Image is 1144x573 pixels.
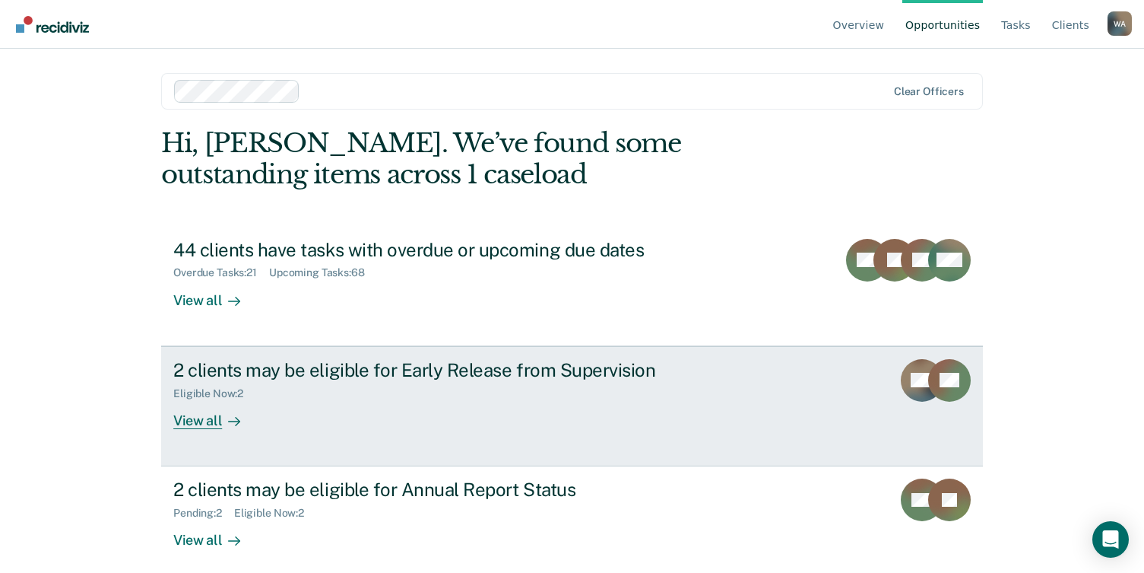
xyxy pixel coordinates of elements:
[173,266,269,279] div: Overdue Tasks : 21
[173,520,258,549] div: View all
[894,85,964,98] div: Clear officers
[173,507,234,520] div: Pending : 2
[269,266,377,279] div: Upcoming Tasks : 68
[173,400,258,429] div: View all
[1108,11,1132,36] button: Profile dropdown button
[16,16,89,33] img: Recidiviz
[161,346,983,466] a: 2 clients may be eligible for Early Release from SupervisionEligible Now:2View all
[173,479,707,501] div: 2 clients may be eligible for Annual Report Status
[1092,521,1129,558] div: Open Intercom Messenger
[173,359,707,381] div: 2 clients may be eligible for Early Release from Supervision
[173,279,258,309] div: View all
[173,387,255,400] div: Eligible Now : 2
[161,227,983,346] a: 44 clients have tasks with overdue or upcoming due datesOverdue Tasks:21Upcoming Tasks:68View all
[173,239,707,261] div: 44 clients have tasks with overdue or upcoming due dates
[161,128,819,190] div: Hi, [PERSON_NAME]. We’ve found some outstanding items across 1 caseload
[1108,11,1132,36] div: W A
[234,507,316,520] div: Eligible Now : 2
